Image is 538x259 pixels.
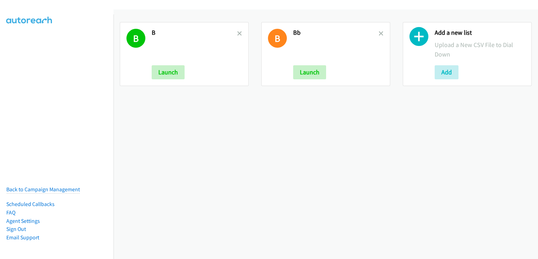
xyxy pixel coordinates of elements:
a: Back to Campaign Management [6,186,80,193]
a: Sign Out [6,226,26,232]
h1: B [268,29,287,48]
h2: Add a new list [435,29,525,37]
h2: Bb [293,29,379,37]
a: Email Support [6,234,39,241]
button: Launch [152,65,185,79]
a: Agent Settings [6,218,40,224]
p: Upload a New CSV File to Dial Down [435,40,525,59]
h1: B [126,29,145,48]
a: FAQ [6,209,15,216]
button: Launch [293,65,326,79]
a: Scheduled Callbacks [6,201,55,207]
h2: B [152,29,237,37]
button: Add [435,65,458,79]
